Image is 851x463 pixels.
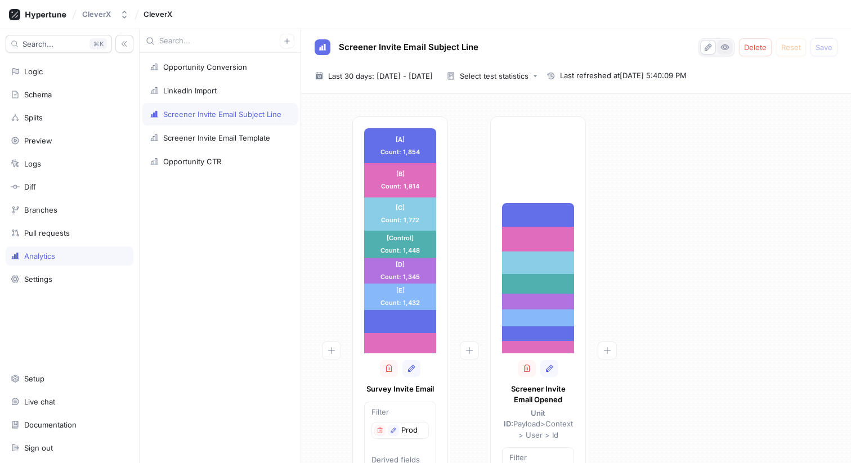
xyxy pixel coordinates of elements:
[364,128,436,163] div: [A] Count: 1,854
[24,397,55,406] div: Live chat
[23,41,53,47] span: Search...
[6,415,133,434] a: Documentation
[502,384,574,406] p: Screener Invite Email Opened
[24,67,43,76] div: Logic
[24,182,36,191] div: Diff
[6,35,112,53] button: Search...K
[364,163,436,197] div: [B] Count: 1,814
[339,43,478,52] span: Screener Invite Email Subject Line
[24,374,44,383] div: Setup
[24,443,53,452] div: Sign out
[24,251,55,260] div: Analytics
[89,38,107,50] div: K
[502,408,574,441] p: Payload > Context > User > Id
[328,70,433,82] span: Last 30 days: [DATE] - [DATE]
[24,113,43,122] div: Splits
[163,157,221,166] div: Opportunity CTR
[776,38,806,56] button: Reset
[82,10,111,19] div: CleverX
[442,68,542,84] button: Select test statistics
[24,228,70,237] div: Pull requests
[401,425,418,436] p: Prod
[744,44,767,51] span: Delete
[739,38,772,56] button: Delete
[24,136,52,145] div: Preview
[24,159,41,168] div: Logs
[364,258,436,284] div: [D] Count: 1,345
[364,197,436,231] div: [C] Count: 1,772
[24,420,77,429] div: Documentation
[364,384,436,395] p: Survey Invite Email
[163,62,247,71] div: Opportunity Conversion
[560,70,687,82] span: Last refreshed at [DATE] 5:40:09 PM
[144,10,172,18] span: CleverX
[24,205,57,214] div: Branches
[163,86,217,95] div: LinkedIn Import
[816,44,832,51] span: Save
[163,110,281,119] div: Screener Invite Email Subject Line
[460,73,528,80] div: Select test statistics
[24,90,52,99] div: Schema
[163,133,270,142] div: Screener Invite Email Template
[371,407,429,418] p: Filter
[78,5,133,24] button: CleverX
[159,35,280,47] input: Search...
[781,44,801,51] span: Reset
[810,38,837,56] button: Save
[364,284,436,311] div: [E] Count: 1,432
[24,275,52,284] div: Settings
[364,231,436,258] div: [Control] Count: 1,448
